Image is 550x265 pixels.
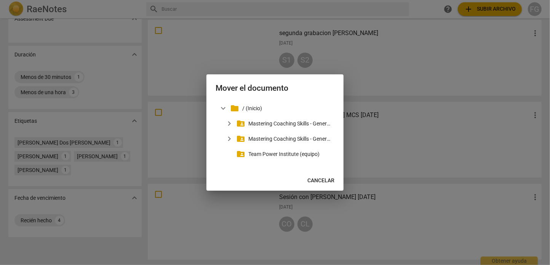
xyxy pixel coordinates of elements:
[230,104,239,113] span: folder
[225,119,234,128] span: expand_more
[236,119,245,128] span: folder_shared
[248,120,331,128] p: Mastering Coaching Skills - Generación 31
[225,134,234,143] span: expand_more
[248,150,331,158] p: Team Power Institute (equipo)
[219,104,228,113] span: expand_more
[242,104,331,112] p: / (Inicio)
[248,135,331,143] p: Mastering Coaching Skills - Generación 32
[236,149,245,159] span: folder_shared
[236,134,245,143] span: folder_shared
[301,174,341,188] button: Cancelar
[307,177,334,185] span: Cancelar
[216,84,334,93] h2: Mover el documento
